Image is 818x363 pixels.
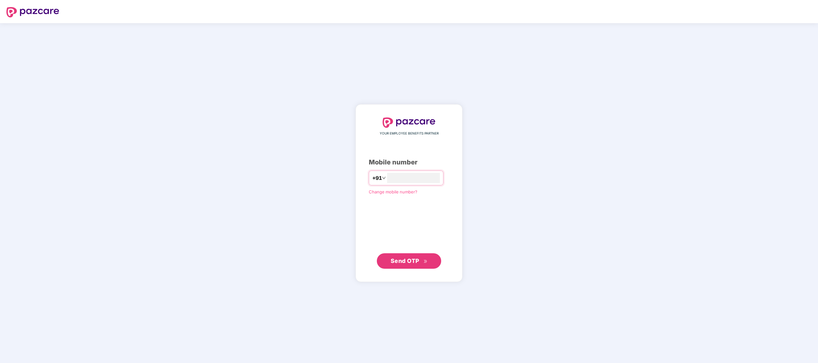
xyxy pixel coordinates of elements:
span: YOUR EMPLOYEE BENEFITS PARTNER [380,131,439,136]
span: down [382,176,386,180]
img: logo [6,7,59,17]
div: Mobile number [369,157,449,167]
a: Change mobile number? [369,189,417,194]
span: +91 [372,174,382,182]
span: Send OTP [391,257,419,264]
img: logo [383,117,435,128]
span: double-right [423,259,428,264]
button: Send OTPdouble-right [377,253,441,269]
